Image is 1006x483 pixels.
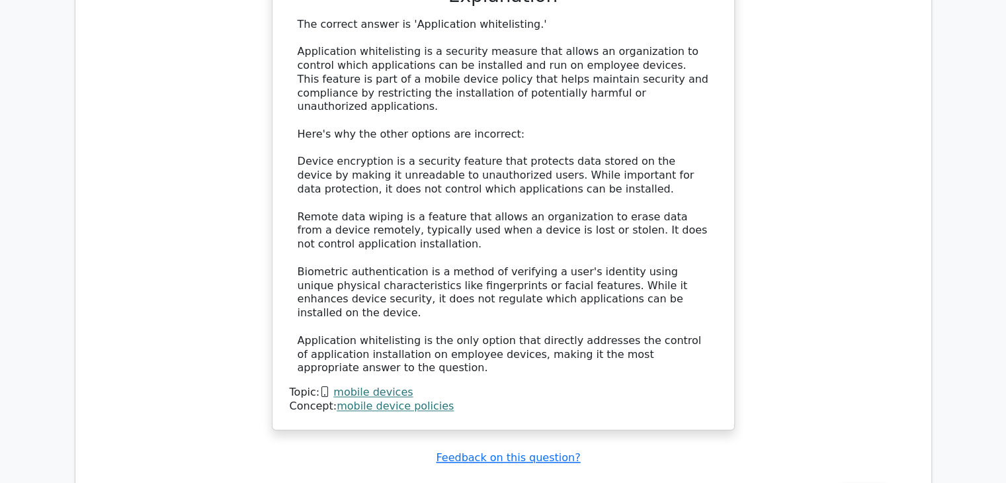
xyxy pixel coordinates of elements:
[290,400,717,414] div: Concept:
[298,18,709,376] div: The correct answer is 'Application whitelisting.' Application whitelisting is a security measure ...
[290,386,717,400] div: Topic:
[436,451,580,464] a: Feedback on this question?
[333,386,413,398] a: mobile devices
[337,400,454,412] a: mobile device policies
